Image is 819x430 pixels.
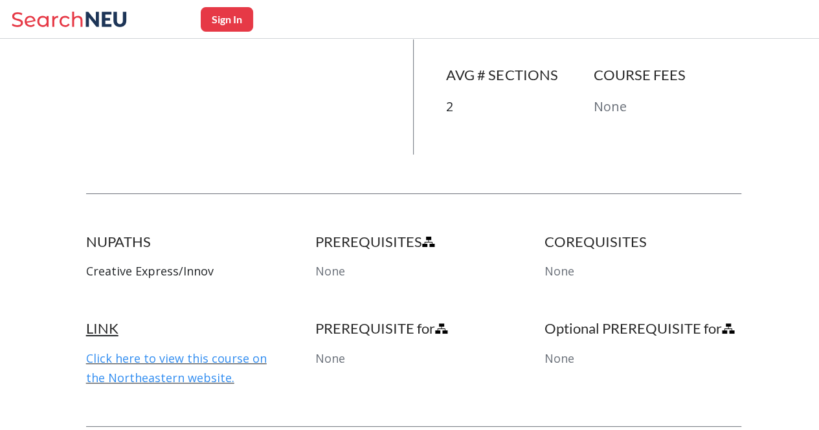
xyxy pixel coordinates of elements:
p: None [594,98,741,116]
h4: LINK [86,319,283,338]
h4: NUPATHS [86,233,283,251]
button: Sign In [201,7,253,32]
p: Creative Express/Innov [86,261,283,281]
a: Click here to view this course on the Northeastern website. [86,350,267,385]
p: 2 [446,98,594,116]
h4: PREREQUISITE for [315,319,512,338]
h4: COREQUISITES [544,233,741,251]
h4: PREREQUISITES [315,233,512,251]
span: None [315,263,345,279]
h4: COURSE FEES [594,66,741,84]
h4: AVG # SECTIONS [446,66,594,84]
h4: Optional PREREQUISITE for [544,319,741,338]
span: None [544,350,574,366]
span: None [315,350,345,366]
span: None [544,263,574,279]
